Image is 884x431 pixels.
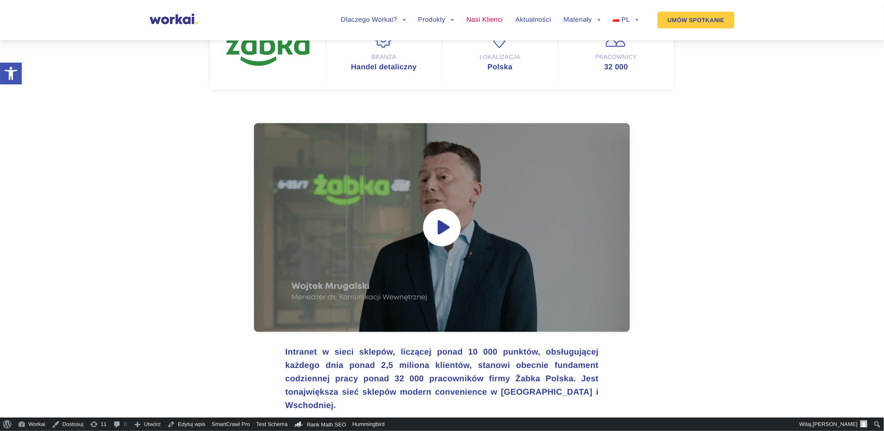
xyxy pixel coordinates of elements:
[101,418,107,431] span: 11
[613,17,638,23] a: PL
[335,63,433,71] div: Handel detaliczny
[48,418,87,431] a: Dostosuj
[466,17,503,23] a: Nasi Klienci
[307,421,346,428] span: Rank Math SEO
[291,418,350,431] a: Kokpit Rank Math
[285,347,599,410] strong: Intranet w sieci sklepów, liczącej ponad 10 000 punktów, obsługującej każdego dnia ponad 2,5 mili...
[335,53,433,61] div: Branża
[797,418,871,431] a: Witaj,
[15,418,48,431] a: Workai
[253,418,291,431] a: Test Schema
[350,418,388,431] a: Hummingbird
[285,388,599,410] strong: największa sieć sklepów modern convenience w [GEOGRAPHIC_DATA] i Wschodniej.
[341,17,406,23] a: Dlaczego Workai?
[622,16,630,23] span: PL
[516,17,551,23] a: Aktualności
[567,53,666,61] div: Pracownicy
[209,418,254,431] a: SmartCrawl Pro
[418,17,454,23] a: Produkty
[813,421,858,427] span: [PERSON_NAME]
[567,63,666,71] div: 32 000
[451,53,549,61] div: Lokalizacja
[658,12,734,28] a: UMÓW SPOTKANIE
[564,17,600,23] a: Materiały
[124,418,127,431] span: 0
[144,418,161,431] span: Utwórz
[164,418,209,431] a: Edytuj wpis
[451,63,549,71] div: Polska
